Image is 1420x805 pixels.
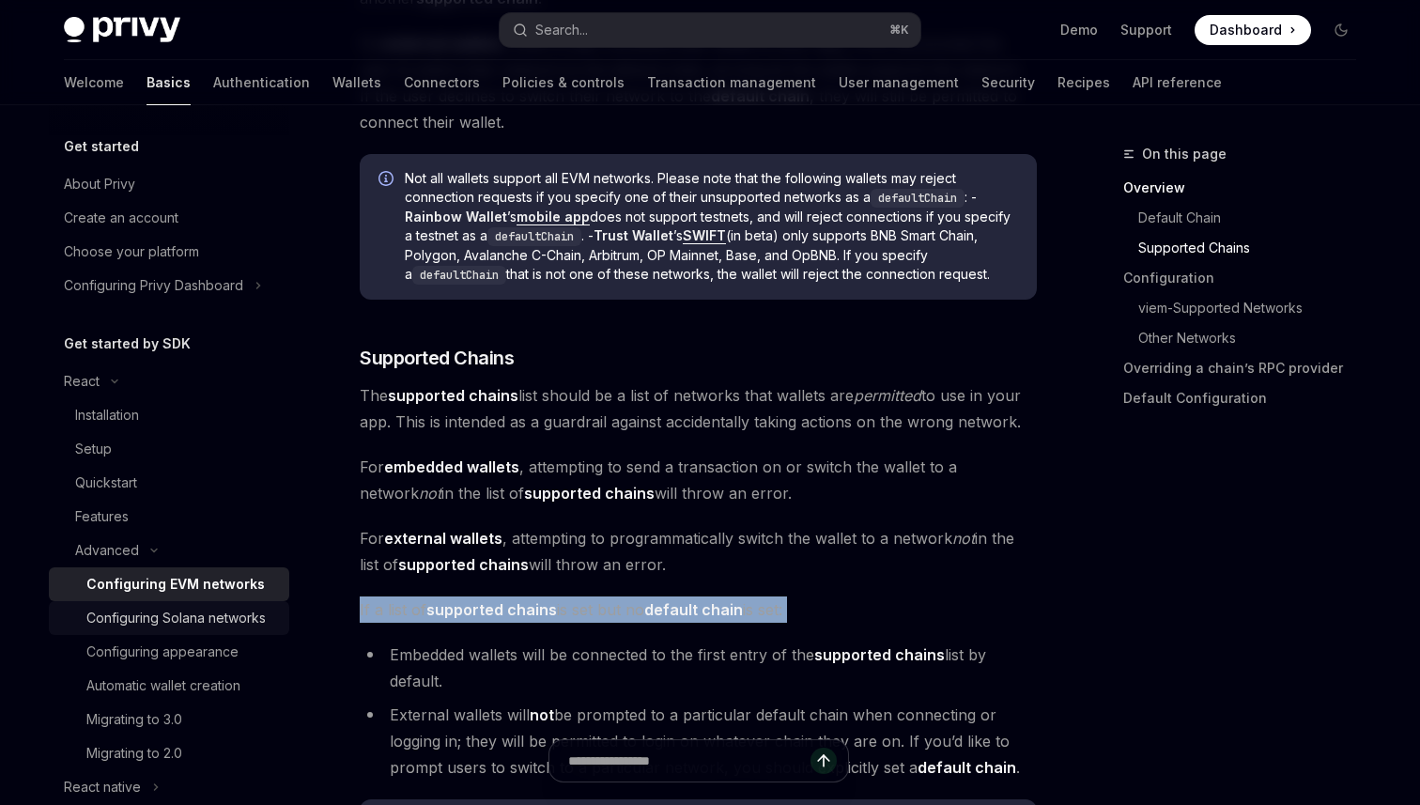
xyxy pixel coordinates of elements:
span: On this page [1142,143,1227,165]
a: Basics [147,60,191,105]
em: not [419,484,441,503]
span: ⌘ K [889,23,909,38]
a: viem-Supported Networks [1138,293,1371,323]
span: For , attempting to programmatically switch the wallet to a network in the list of will throw an ... [360,525,1037,578]
a: Configuring appearance [49,635,289,669]
a: Other Networks [1138,323,1371,353]
div: Migrating to 2.0 [86,742,182,765]
a: Configuring EVM networks [49,567,289,601]
svg: Info [378,171,397,190]
span: Not all wallets support all EVM networks. Please note that the following wallets may reject conne... [405,169,1018,285]
a: Migrating to 2.0 [49,736,289,770]
a: Create an account [49,201,289,235]
div: Search... [535,19,588,41]
a: mobile app [517,209,590,225]
a: User management [839,60,959,105]
a: Wallets [332,60,381,105]
strong: Trust Wallet [594,227,673,243]
strong: external wallets [384,529,502,548]
button: Send message [810,748,837,774]
button: Search...⌘K [500,13,920,47]
div: Quickstart [75,472,137,494]
a: Security [981,60,1035,105]
div: Features [75,505,129,528]
span: Dashboard [1210,21,1282,39]
span: The list should be a list of networks that wallets are to use in your app. This is intended as a ... [360,382,1037,435]
img: dark logo [64,17,180,43]
div: Setup [75,438,112,460]
h5: Get started [64,135,139,158]
a: Support [1120,21,1172,39]
a: Overview [1123,173,1371,203]
strong: Rainbow Wallet [405,209,507,224]
a: Features [49,500,289,534]
div: React native [64,776,141,798]
code: defaultChain [487,227,581,246]
a: API reference [1133,60,1222,105]
strong: not [530,705,554,724]
div: Choose your platform [64,240,199,263]
a: Welcome [64,60,124,105]
em: permitted [854,386,921,405]
a: Dashboard [1195,15,1311,45]
li: Embedded wallets will be connected to the first entry of the list by default. [360,642,1037,694]
span: For , attempting to send a transaction on or switch the wallet to a network in the list of will t... [360,454,1037,506]
a: Automatic wallet creation [49,669,289,703]
div: Migrating to 3.0 [86,708,182,731]
div: Automatic wallet creation [86,674,240,697]
div: Configuring EVM networks [86,573,265,596]
li: External wallets will be prompted to a particular default chain when connecting or logging in; th... [360,702,1037,781]
a: Authentication [213,60,310,105]
strong: supported chains [398,555,529,574]
strong: default chain [644,600,743,619]
div: Installation [75,404,139,426]
div: Advanced [75,539,139,562]
strong: embedded wallets [384,457,519,476]
a: Connectors [404,60,480,105]
a: Supported Chains [1138,233,1371,263]
div: About Privy [64,173,135,195]
a: Default Chain [1138,203,1371,233]
a: Overriding a chain’s RPC provider [1123,353,1371,383]
a: Policies & controls [502,60,625,105]
strong: supported chains [426,600,557,619]
a: Quickstart [49,466,289,500]
div: React [64,370,100,393]
strong: supported chains [524,484,655,503]
a: Demo [1060,21,1098,39]
strong: supported chains [388,386,518,405]
a: Migrating to 3.0 [49,703,289,736]
span: Supported Chains [360,345,514,371]
a: Default Configuration [1123,383,1371,413]
h5: Get started by SDK [64,333,191,355]
a: Configuring Solana networks [49,601,289,635]
a: default chain [644,600,743,620]
span: If a list of is set but no is set: [360,596,1037,623]
div: Configuring appearance [86,641,239,663]
a: About Privy [49,167,289,201]
a: Configuration [1123,263,1371,293]
div: Configuring Privy Dashboard [64,274,243,297]
div: Configuring Solana networks [86,607,266,629]
strong: supported chains [814,645,945,664]
a: Installation [49,398,289,432]
em: not [952,529,975,548]
div: Create an account [64,207,178,229]
code: defaultChain [412,266,506,285]
a: Transaction management [647,60,816,105]
code: defaultChain [871,189,965,208]
button: Toggle dark mode [1326,15,1356,45]
a: SWIFT [683,227,726,244]
a: Choose your platform [49,235,289,269]
a: Setup [49,432,289,466]
a: Recipes [1057,60,1110,105]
